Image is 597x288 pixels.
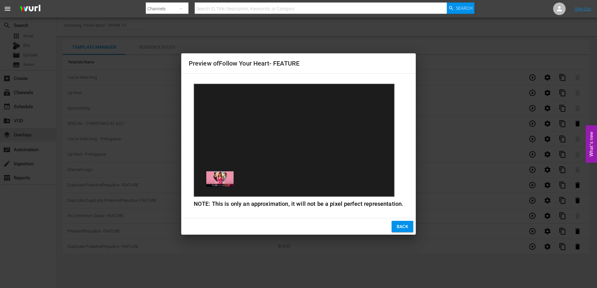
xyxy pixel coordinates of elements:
[4,5,11,13] span: menu
[575,6,591,11] a: Sign Out
[586,125,597,163] button: Open Feedback Widget
[456,3,473,14] span: Search
[194,200,404,208] div: NOTE: This is only an approximation, it will not be a pixel perfect representation.
[397,223,409,231] span: Back
[206,171,234,187] img: 1042-sponsor-logo-30394_v1.jpg
[15,2,45,16] img: ans4CAIJ8jUAAAAAAAAAAAAAAAAAAAAAAAAgQb4GAAAAAAAAAAAAAAAAAAAAAAAAJMjXAAAAAAAAAAAAAAAAAAAAAAAAgAT5G...
[392,221,414,232] button: Back
[189,58,409,68] h2: Preview of Follow Your Heart- FEATURE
